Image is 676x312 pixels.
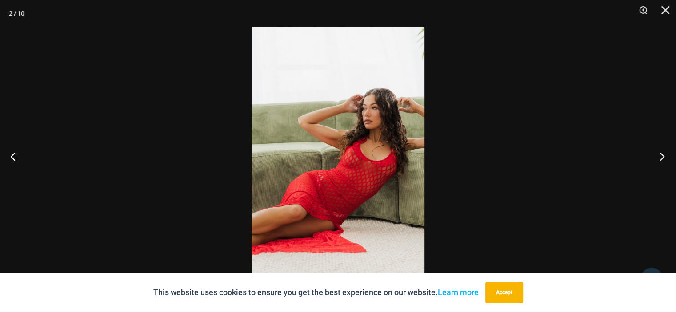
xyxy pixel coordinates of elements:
img: Sometimes Red 587 Dress 09 [252,27,424,285]
button: Next [643,134,676,178]
button: Accept [485,282,523,303]
div: 2 / 10 [9,7,24,20]
p: This website uses cookies to ensure you get the best experience on our website. [153,286,479,299]
a: Learn more [438,288,479,297]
